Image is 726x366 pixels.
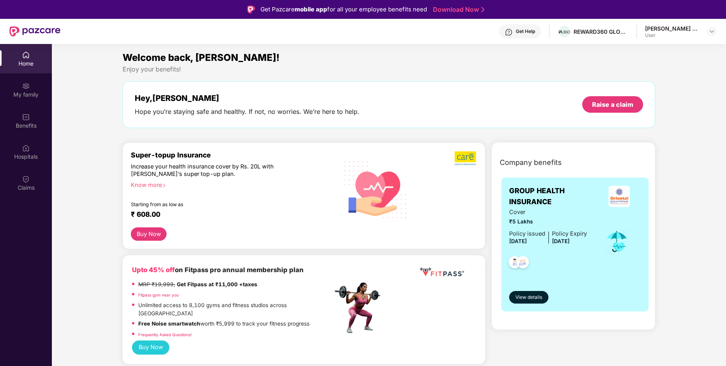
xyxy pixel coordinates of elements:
span: [DATE] [509,238,527,244]
img: svg+xml;base64,PHN2ZyB3aWR0aD0iMjAiIGhlaWdodD0iMjAiIHZpZXdCb3g9IjAgMCAyMCAyMCIgZmlsbD0ibm9uZSIgeG... [22,82,30,90]
img: svg+xml;base64,PHN2ZyB4bWxucz0iaHR0cDovL3d3dy53My5vcmcvMjAwMC9zdmciIHdpZHRoPSI0OC45NDMiIGhlaWdodD... [513,254,533,273]
div: Know more [131,181,328,187]
button: Buy Now [132,340,169,355]
img: R360%20LOGO.png [559,31,570,34]
span: [DATE] [552,238,570,244]
div: Increase your health insurance cover by Rs. 20L with [PERSON_NAME]’s super top-up plan. [131,163,299,178]
img: svg+xml;base64,PHN2ZyBpZD0iSG9zcGl0YWxzIiB4bWxucz0iaHR0cDovL3d3dy53My5vcmcvMjAwMC9zdmciIHdpZHRoPS... [22,144,30,152]
strong: Free Noise smartwatch [138,320,200,327]
img: svg+xml;base64,PHN2ZyBpZD0iQmVuZWZpdHMiIHhtbG5zPSJodHRwOi8vd3d3LnczLm9yZy8yMDAwL3N2ZyIgd2lkdGg9Ij... [22,113,30,121]
img: icon [604,229,630,254]
a: Fitpass gym near you [138,293,179,297]
strong: Get Fitpass at ₹11,000 +taxes [177,281,257,287]
span: Company benefits [500,157,562,168]
img: fppp.png [418,265,466,279]
div: Hope you’re staying safe and healthy. If not, no worries. We’re here to help. [135,108,359,116]
img: svg+xml;base64,PHN2ZyB4bWxucz0iaHR0cDovL3d3dy53My5vcmcvMjAwMC9zdmciIHdpZHRoPSI0OC45NDMiIGhlaWdodD... [505,254,524,273]
span: ₹5 Lakhs [509,218,587,226]
p: worth ₹5,999 to track your fitness progress [138,320,310,328]
span: Welcome back, [PERSON_NAME]! [123,52,280,63]
div: ₹ 608.00 [131,210,324,220]
div: Raise a claim [592,100,633,109]
div: Get Pazcare for all your employee benefits need [260,5,427,14]
div: REWARD360 GLOBAL SERVICES PRIVATE LIMITED [574,28,629,35]
div: User [645,32,700,38]
img: b5dec4f62d2307b9de63beb79f102df3.png [455,151,477,166]
img: insurerLogo [609,186,630,207]
img: svg+xml;base64,PHN2ZyBpZD0iQ2xhaW0iIHhtbG5zPSJodHRwOi8vd3d3LnczLm9yZy8yMDAwL3N2ZyIgd2lkdGg9IjIwIi... [22,175,30,183]
img: svg+xml;base64,PHN2ZyB4bWxucz0iaHR0cDovL3d3dy53My5vcmcvMjAwMC9zdmciIHhtbG5zOnhsaW5rPSJodHRwOi8vd3... [338,151,413,227]
div: [PERSON_NAME] Sushir [645,25,700,32]
div: Policy issued [509,229,545,238]
div: Policy Expiry [552,229,587,238]
span: GROUP HEALTH INSURANCE [509,185,598,208]
b: on Fitpass pro annual membership plan [132,266,304,274]
img: svg+xml;base64,PHN2ZyBpZD0iSG9tZSIgeG1sbnM9Imh0dHA6Ly93d3cudzMub3JnLzIwMDAvc3ZnIiB3aWR0aD0iMjAiIG... [22,51,30,59]
img: Stroke [481,5,484,14]
img: Logo [247,5,255,13]
div: Hey, [PERSON_NAME] [135,93,359,103]
a: Frequently Asked Questions! [138,332,192,337]
div: Enjoy your benefits! [123,65,655,73]
button: View details [509,291,549,304]
span: Cover [509,208,587,217]
div: Super-topup Insurance [131,151,332,159]
p: Unlimited access to 8,100 gyms and fitness studios across [GEOGRAPHIC_DATA] [138,301,332,318]
div: Starting from as low as [131,201,299,207]
del: MRP ₹19,999, [138,281,175,287]
div: Get Help [516,28,535,35]
span: right [162,183,166,188]
strong: mobile app [295,5,327,13]
img: svg+xml;base64,PHN2ZyBpZD0iSGVscC0zMngzMiIgeG1sbnM9Imh0dHA6Ly93d3cudzMub3JnLzIwMDAvc3ZnIiB3aWR0aD... [505,28,513,36]
a: Download Now [433,5,482,14]
img: New Pazcare Logo [9,26,60,37]
b: Upto 45% off [132,266,175,274]
img: fpp.png [332,280,387,335]
button: Buy Now [131,227,167,241]
span: View details [515,294,542,301]
img: svg+xml;base64,PHN2ZyBpZD0iRHJvcGRvd24tMzJ4MzIiIHhtbG5zPSJodHRwOi8vd3d3LnczLm9yZy8yMDAwL3N2ZyIgd2... [709,28,715,35]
